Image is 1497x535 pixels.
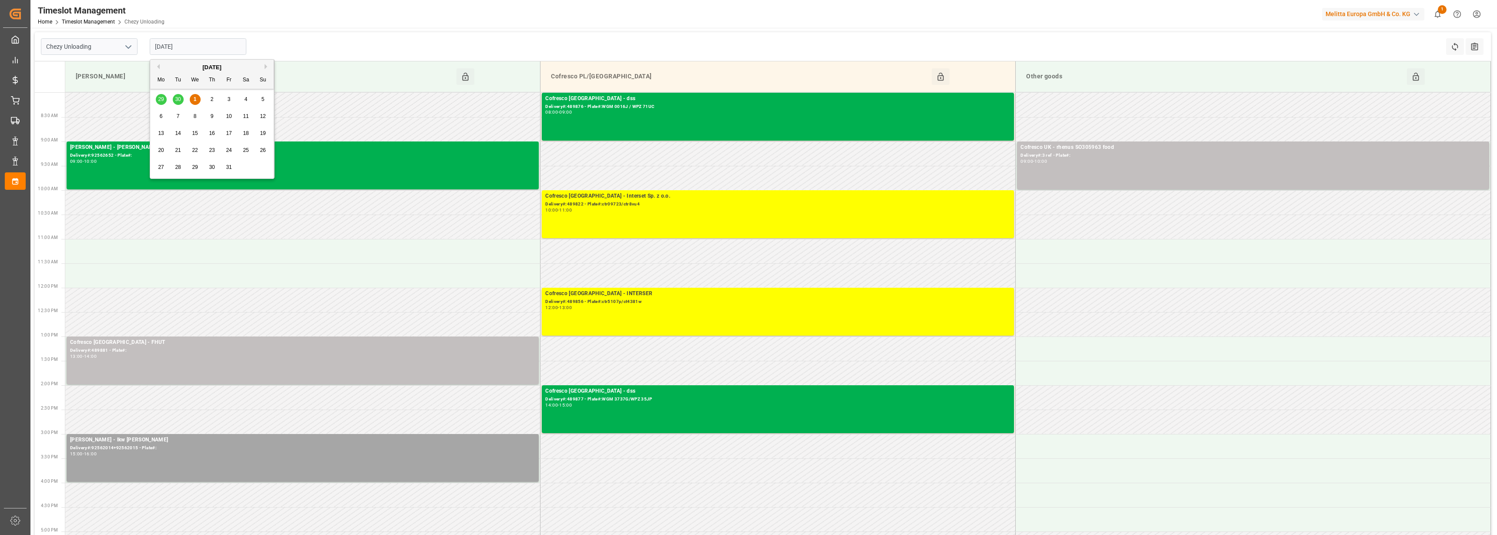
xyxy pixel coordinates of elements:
div: Delivery#:92562652 - Plate#: [70,152,535,159]
div: Choose Monday, October 27th, 2025 [156,162,167,173]
div: Sa [241,75,252,86]
button: Next Month [265,64,270,69]
div: Cofresco PL/[GEOGRAPHIC_DATA] [547,68,931,85]
a: Timeslot Management [62,19,115,25]
div: Choose Wednesday, October 8th, 2025 [190,111,201,122]
div: 08:00 [545,110,558,114]
span: 8 [194,113,197,119]
div: - [83,354,84,358]
div: Delivery#:489876 - Plate#:WGM 0016J / WPZ 71UC [545,103,1010,111]
div: 09:00 [70,159,83,163]
span: 1 [1438,5,1447,14]
div: Choose Saturday, October 4th, 2025 [241,94,252,105]
div: Choose Friday, October 10th, 2025 [224,111,235,122]
span: 4:00 PM [41,479,58,484]
div: [PERSON_NAME] [72,68,456,85]
div: Choose Sunday, October 5th, 2025 [258,94,269,105]
div: Delivery#:489856 - Plate#:ctr5107p/ct4381w [545,298,1010,306]
div: Delivery#:489822 - Plate#:ctr09723/ctr8vu4 [545,201,1010,208]
a: Home [38,19,52,25]
div: Cofresco UK - rhenus SO305963 food [1020,143,1486,152]
div: Choose Monday, October 6th, 2025 [156,111,167,122]
div: Melitta Europa GmbH & Co. KG [1322,8,1424,20]
div: 15:00 [70,452,83,456]
span: 12:30 PM [38,308,58,313]
div: Choose Sunday, October 19th, 2025 [258,128,269,139]
div: Delivery#:3 ref - Plate#: [1020,152,1486,159]
div: Choose Wednesday, October 29th, 2025 [190,162,201,173]
span: 2:30 PM [41,406,58,411]
span: 12 [260,113,265,119]
span: 3 [228,96,231,102]
div: Choose Tuesday, October 21st, 2025 [173,145,184,156]
div: Choose Thursday, October 16th, 2025 [207,128,218,139]
span: 1:30 PM [41,357,58,362]
div: Mo [156,75,167,86]
div: 13:00 [559,306,572,310]
div: month 2025-10 [153,91,272,176]
div: Choose Friday, October 17th, 2025 [224,128,235,139]
input: Type to search/select [41,38,138,55]
span: 13 [158,130,164,136]
span: 5 [262,96,265,102]
div: Th [207,75,218,86]
div: 09:00 [1020,159,1033,163]
div: Cofresco [GEOGRAPHIC_DATA] - dss [545,94,1010,103]
div: Choose Thursday, October 23rd, 2025 [207,145,218,156]
div: 16:00 [84,452,97,456]
div: Choose Tuesday, October 28th, 2025 [173,162,184,173]
span: 6 [160,113,163,119]
div: 10:00 [545,208,558,212]
div: 15:00 [559,403,572,407]
div: - [1033,159,1034,163]
div: Choose Tuesday, October 14th, 2025 [173,128,184,139]
div: Choose Friday, October 3rd, 2025 [224,94,235,105]
div: Choose Thursday, October 30th, 2025 [207,162,218,173]
span: 2 [211,96,214,102]
div: Choose Saturday, October 11th, 2025 [241,111,252,122]
div: [PERSON_NAME] - lkw [PERSON_NAME] [70,436,535,444]
div: Delivery#:92562014+92562015 - Plate#: [70,444,535,452]
span: 25 [243,147,248,153]
div: Choose Tuesday, October 7th, 2025 [173,111,184,122]
div: Choose Friday, October 24th, 2025 [224,145,235,156]
span: 4:30 PM [41,503,58,508]
div: 10:00 [1034,159,1047,163]
div: - [558,208,559,212]
div: Cofresco [GEOGRAPHIC_DATA] - INTERSER [545,289,1010,298]
button: open menu [121,40,134,54]
span: 11 [243,113,248,119]
span: 16 [209,130,215,136]
span: 20 [158,147,164,153]
div: Su [258,75,269,86]
div: - [558,110,559,114]
div: 14:00 [545,403,558,407]
span: 5:00 PM [41,528,58,532]
span: 30 [209,164,215,170]
div: [DATE] [150,63,274,72]
span: 21 [175,147,181,153]
div: Timeslot Management [38,4,164,17]
div: Delivery#:489877 - Plate#:WGM 3737G/WPZ 35JP [545,396,1010,403]
div: Other goods [1023,68,1406,85]
div: Choose Wednesday, October 15th, 2025 [190,128,201,139]
div: 14:00 [84,354,97,358]
span: 17 [226,130,232,136]
div: Delivery#:489881 - Plate#: [70,347,535,354]
div: Choose Sunday, October 12th, 2025 [258,111,269,122]
div: [PERSON_NAME] - [PERSON_NAME] [70,143,535,152]
span: 15 [192,130,198,136]
div: - [558,403,559,407]
div: Choose Friday, October 31st, 2025 [224,162,235,173]
span: 24 [226,147,232,153]
div: Tu [173,75,184,86]
span: 23 [209,147,215,153]
div: Cofresco [GEOGRAPHIC_DATA] - dss [545,387,1010,396]
span: 3:30 PM [41,454,58,459]
div: Choose Wednesday, October 22nd, 2025 [190,145,201,156]
span: 19 [260,130,265,136]
input: DD-MM-YYYY [150,38,246,55]
span: 31 [226,164,232,170]
div: 10:00 [84,159,97,163]
div: Choose Saturday, October 25th, 2025 [241,145,252,156]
